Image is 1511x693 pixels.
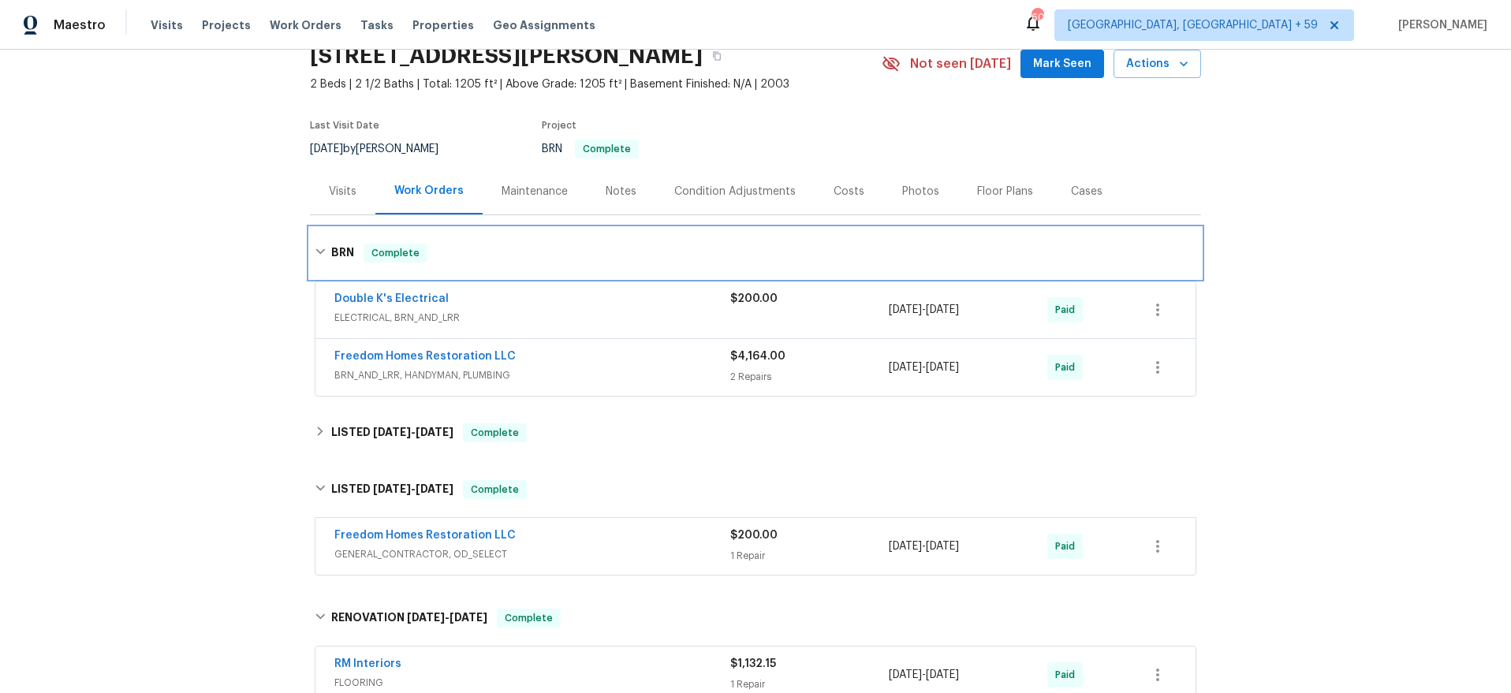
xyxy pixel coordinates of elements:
span: Properties [412,17,474,33]
span: Maestro [54,17,106,33]
span: - [373,483,453,494]
span: Last Visit Date [310,121,379,130]
span: ELECTRICAL, BRN_AND_LRR [334,310,730,326]
span: GENERAL_CONTRACTOR, OD_SELECT [334,546,730,562]
span: Work Orders [270,17,341,33]
span: Mark Seen [1033,54,1091,74]
span: [DATE] [373,483,411,494]
div: Cases [1071,184,1102,199]
span: [DATE] [416,483,453,494]
span: [DATE] [889,304,922,315]
span: $4,164.00 [730,351,785,362]
span: Paid [1055,538,1081,554]
span: [DATE] [926,362,959,373]
span: $200.00 [730,293,778,304]
span: [DATE] [416,427,453,438]
span: Paid [1055,360,1081,375]
span: [DATE] [407,612,445,623]
div: Maintenance [502,184,568,199]
span: [DATE] [889,541,922,552]
h6: LISTED [331,423,453,442]
div: LISTED [DATE]-[DATE]Complete [310,464,1201,515]
span: [DATE] [889,362,922,373]
span: - [889,538,959,554]
span: Actions [1126,54,1188,74]
a: Double K's Electrical [334,293,449,304]
button: Mark Seen [1020,50,1104,79]
span: Complete [498,610,559,626]
div: BRN Complete [310,228,1201,278]
span: Tasks [360,20,394,31]
a: Freedom Homes Restoration LLC [334,351,516,362]
button: Copy Address [703,42,731,70]
div: LISTED [DATE]-[DATE]Complete [310,414,1201,452]
span: Project [542,121,576,130]
div: by [PERSON_NAME] [310,140,457,158]
h2: [STREET_ADDRESS][PERSON_NAME] [310,48,703,64]
span: [GEOGRAPHIC_DATA], [GEOGRAPHIC_DATA] + 59 [1068,17,1318,33]
span: [DATE] [450,612,487,623]
span: Projects [202,17,251,33]
span: FLOORING [334,675,730,691]
span: BRN [542,143,639,155]
span: [DATE] [926,541,959,552]
div: Condition Adjustments [674,184,796,199]
div: Floor Plans [977,184,1033,199]
span: $200.00 [730,530,778,541]
span: - [889,360,959,375]
div: Photos [902,184,939,199]
span: Geo Assignments [493,17,595,33]
span: Not seen [DATE] [910,56,1011,72]
h6: LISTED [331,480,453,499]
span: [DATE] [926,669,959,680]
span: - [373,427,453,438]
span: Complete [464,425,525,441]
div: Work Orders [394,183,464,199]
span: [DATE] [373,427,411,438]
span: Paid [1055,302,1081,318]
span: - [407,612,487,623]
div: 601 [1032,9,1043,25]
span: $1,132.15 [730,658,776,669]
a: RM Interiors [334,658,401,669]
button: Actions [1114,50,1201,79]
div: 1 Repair [730,676,889,692]
span: [PERSON_NAME] [1392,17,1487,33]
span: - [889,302,959,318]
span: 2 Beds | 2 1/2 Baths | Total: 1205 ft² | Above Grade: 1205 ft² | Basement Finished: N/A | 2003 [310,76,882,92]
h6: BRN [331,244,354,263]
span: [DATE] [889,669,922,680]
div: 1 Repair [730,548,889,564]
span: [DATE] [310,143,343,155]
a: Freedom Homes Restoration LLC [334,530,516,541]
span: Paid [1055,667,1081,683]
span: Complete [365,245,426,261]
span: Visits [151,17,183,33]
div: 2 Repairs [730,369,889,385]
div: RENOVATION [DATE]-[DATE]Complete [310,593,1201,643]
h6: RENOVATION [331,609,487,628]
div: Visits [329,184,356,199]
span: Complete [576,144,637,154]
span: - [889,667,959,683]
span: [DATE] [926,304,959,315]
div: Notes [606,184,636,199]
div: Costs [834,184,864,199]
span: BRN_AND_LRR, HANDYMAN, PLUMBING [334,367,730,383]
span: Complete [464,482,525,497]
